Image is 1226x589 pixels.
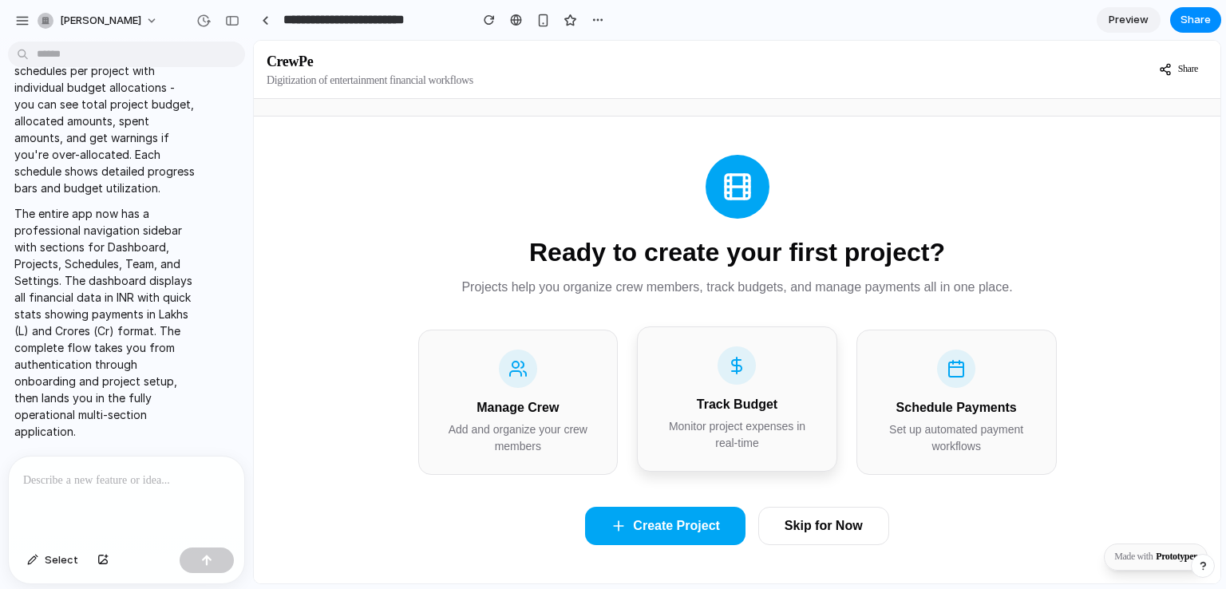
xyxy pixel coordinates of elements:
a: Preview [1097,7,1161,33]
span: Made with [860,510,899,523]
button: Share [896,16,954,42]
p: Projects help you organize crew members, track budgets, and manage payments all in one place. [164,236,803,257]
button: Create Project [331,466,492,504]
a: Prototyper [902,510,943,523]
button: Share [1170,7,1221,33]
h1: CrewPe [13,10,896,32]
span: Share [1181,12,1211,28]
p: Digitization of entertainment financial workflows [13,32,896,48]
span: Preview [1109,12,1149,28]
h3: Track Budget [403,357,564,371]
p: Set up automated payment workflows [623,381,783,414]
h3: Schedule Payments [623,360,783,374]
h2: Ready to create your first project? [164,197,803,227]
p: Monitor project expenses in real-time [403,378,564,411]
p: The schedule management feature lets you create multiple schedules per project with individual bu... [14,29,196,196]
button: Skip for Now [504,466,635,504]
p: Add and organize your crew members [184,381,345,414]
button: Select [19,547,86,573]
button: [PERSON_NAME] [31,8,166,34]
span: [PERSON_NAME] [60,13,141,29]
h3: Manage Crew [184,360,345,374]
span: Select [45,552,78,568]
p: The entire app now has a professional navigation sidebar with sections for Dashboard, Projects, S... [14,205,196,440]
